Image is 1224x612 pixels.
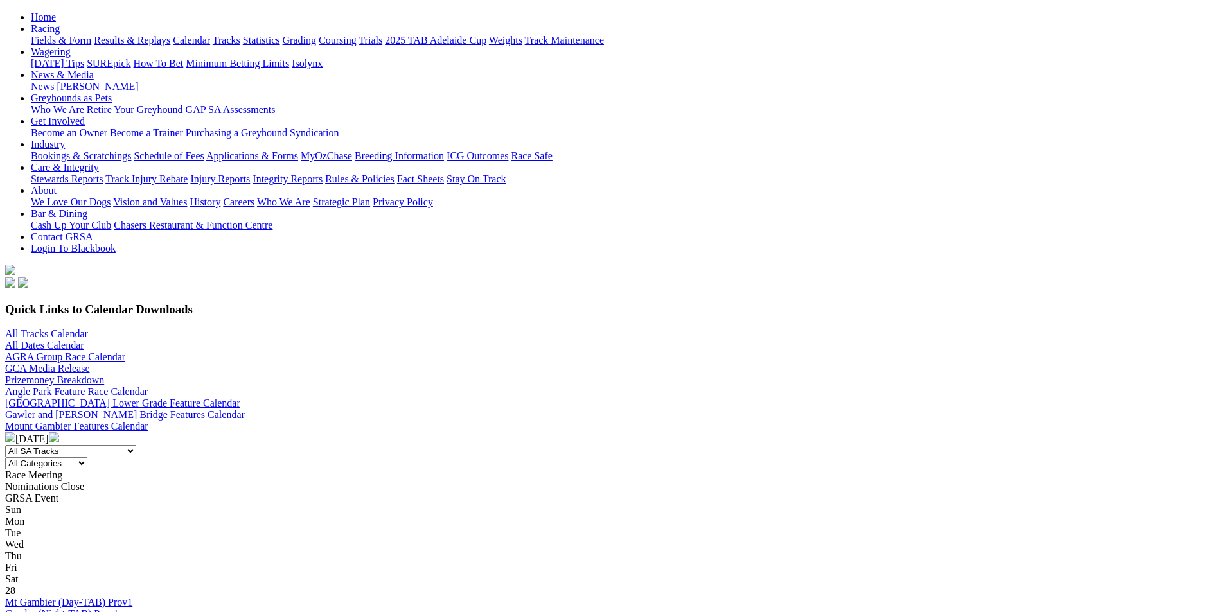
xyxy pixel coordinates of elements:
[31,58,84,69] a: [DATE] Tips
[31,104,1219,116] div: Greyhounds as Pets
[5,302,1219,317] h3: Quick Links to Calendar Downloads
[31,104,84,115] a: Who We Are
[355,150,444,161] a: Breeding Information
[186,127,287,138] a: Purchasing a Greyhound
[31,162,99,173] a: Care & Integrity
[5,597,132,608] a: Mt Gambier (Day-TAB) Prov1
[489,35,522,46] a: Weights
[5,374,104,385] a: Prizemoney Breakdown
[5,493,1219,504] div: GRSA Event
[5,277,15,288] img: facebook.svg
[105,173,188,184] a: Track Injury Rebate
[18,277,28,288] img: twitter.svg
[292,58,323,69] a: Isolynx
[57,81,138,92] a: [PERSON_NAME]
[447,173,506,184] a: Stay On Track
[206,150,298,161] a: Applications & Forms
[31,127,107,138] a: Become an Owner
[31,81,54,92] a: News
[31,173,1219,185] div: Care & Integrity
[31,69,94,80] a: News & Media
[49,432,59,442] img: chevron-right-pager-white.svg
[31,23,60,34] a: Racing
[94,35,170,46] a: Results & Replays
[186,104,276,115] a: GAP SA Assessments
[31,243,116,254] a: Login To Blackbook
[5,481,1219,493] div: Nominations Close
[87,104,183,115] a: Retire Your Greyhound
[31,12,56,22] a: Home
[5,516,1219,527] div: Mon
[5,432,1219,445] div: [DATE]
[5,328,88,339] a: All Tracks Calendar
[31,139,65,150] a: Industry
[290,127,339,138] a: Syndication
[31,197,111,207] a: We Love Our Dogs
[5,398,240,408] a: [GEOGRAPHIC_DATA] Lower Grade Feature Calendar
[213,35,240,46] a: Tracks
[31,208,87,219] a: Bar & Dining
[525,35,604,46] a: Track Maintenance
[257,197,310,207] a: Who We Are
[5,469,1219,481] div: Race Meeting
[114,220,272,231] a: Chasers Restaurant & Function Centre
[5,585,15,596] span: 28
[31,46,71,57] a: Wagering
[5,504,1219,516] div: Sun
[397,173,444,184] a: Fact Sheets
[5,527,1219,539] div: Tue
[325,173,395,184] a: Rules & Policies
[186,58,289,69] a: Minimum Betting Limits
[110,127,183,138] a: Become a Trainer
[31,127,1219,139] div: Get Involved
[5,432,15,442] img: chevron-left-pager-white.svg
[31,150,131,161] a: Bookings & Scratchings
[385,35,486,46] a: 2025 TAB Adelaide Cup
[31,58,1219,69] div: Wagering
[190,197,220,207] a: History
[134,150,204,161] a: Schedule of Fees
[5,409,245,420] a: Gawler and [PERSON_NAME] Bridge Features Calendar
[31,220,1219,231] div: Bar & Dining
[31,220,111,231] a: Cash Up Your Club
[359,35,382,46] a: Trials
[313,197,370,207] a: Strategic Plan
[243,35,280,46] a: Statistics
[190,173,250,184] a: Injury Reports
[5,386,148,397] a: Angle Park Feature Race Calendar
[223,197,254,207] a: Careers
[301,150,352,161] a: MyOzChase
[31,197,1219,208] div: About
[31,35,1219,46] div: Racing
[31,92,112,103] a: Greyhounds as Pets
[253,173,323,184] a: Integrity Reports
[5,550,1219,562] div: Thu
[134,58,184,69] a: How To Bet
[31,116,85,127] a: Get Involved
[113,197,187,207] a: Vision and Values
[31,81,1219,92] div: News & Media
[511,150,552,161] a: Race Safe
[5,340,84,351] a: All Dates Calendar
[31,150,1219,162] div: Industry
[283,35,316,46] a: Grading
[31,231,93,242] a: Contact GRSA
[31,173,103,184] a: Stewards Reports
[31,185,57,196] a: About
[5,573,1219,585] div: Sat
[173,35,210,46] a: Calendar
[5,562,1219,573] div: Fri
[373,197,433,207] a: Privacy Policy
[5,363,90,374] a: GCA Media Release
[319,35,357,46] a: Coursing
[5,265,15,275] img: logo-grsa-white.png
[31,35,91,46] a: Fields & Form
[447,150,508,161] a: ICG Outcomes
[87,58,130,69] a: SUREpick
[5,539,1219,550] div: Wed
[5,421,148,432] a: Mount Gambier Features Calendar
[5,351,125,362] a: AGRA Group Race Calendar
